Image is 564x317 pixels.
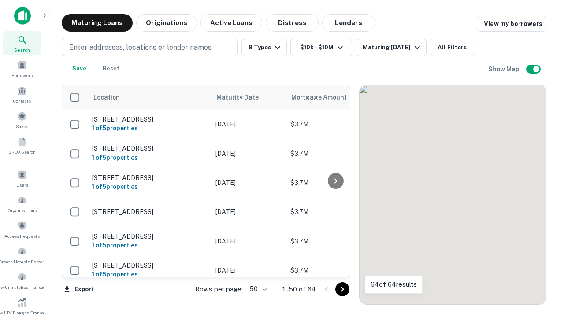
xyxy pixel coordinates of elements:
[282,284,316,295] p: 1–50 of 64
[3,243,41,267] a: Create Notable Person
[92,153,207,162] h6: 1 of 5 properties
[136,14,197,32] button: Originations
[14,46,30,53] span: Search
[477,16,546,32] a: View my borrowers
[290,149,378,158] p: $3.7M
[266,14,319,32] button: Distress
[335,282,349,296] button: Go to next page
[290,236,378,246] p: $3.7M
[215,149,282,158] p: [DATE]
[92,240,207,250] h6: 1 of 5 properties
[16,123,29,130] span: Saved
[290,119,378,129] p: $3.7M
[62,39,238,56] button: Enter addresses, locations or lender names
[92,208,207,216] p: [STREET_ADDRESS]
[371,279,417,290] p: 64 of 64 results
[3,82,41,106] a: Contacts
[92,262,207,269] p: [STREET_ADDRESS]
[97,60,125,77] button: Reset
[488,64,521,74] h6: Show Map
[246,283,268,295] div: 50
[92,123,207,133] h6: 1 of 5 properties
[14,7,31,25] img: capitalize-icon.png
[62,283,96,296] button: Export
[322,14,375,32] button: Lenders
[8,207,37,214] span: Organizations
[216,92,270,103] span: Maturity Date
[4,232,40,240] span: Access Requests
[430,39,474,56] button: All Filters
[13,97,31,104] span: Contacts
[3,166,41,190] a: Users
[3,269,41,292] a: Review Unmatched Transactions
[195,284,243,295] p: Rows per page:
[3,108,41,132] a: Saved
[200,14,262,32] button: Active Loans
[290,265,378,275] p: $3.7M
[3,133,41,157] a: SREO Search
[92,174,207,182] p: [STREET_ADDRESS]
[62,14,133,32] button: Maturing Loans
[286,85,383,110] th: Mortgage Amount
[360,85,546,304] div: 0 0
[356,39,427,56] button: Maturing [DATE]
[8,148,36,155] span: SREO Search
[241,39,287,56] button: 9 Types
[93,92,120,103] span: Location
[291,92,358,103] span: Mortgage Amount
[92,115,207,123] p: [STREET_ADDRESS]
[290,39,352,56] button: $10k - $10M
[16,181,28,188] span: Users
[215,119,282,129] p: [DATE]
[92,182,207,192] h6: 1 of 5 properties
[3,217,41,241] a: Access Requests
[520,218,564,261] iframe: Chat Widget
[88,85,211,110] th: Location
[3,57,41,81] a: Borrowers
[215,178,282,188] p: [DATE]
[3,31,41,55] a: Search
[65,60,93,77] button: Save your search to get updates of matches that match your search criteria.
[92,232,207,240] p: [STREET_ADDRESS]
[290,207,378,217] p: $3.7M
[215,265,282,275] p: [DATE]
[363,42,423,53] div: Maturing [DATE]
[92,144,207,152] p: [STREET_ADDRESS]
[215,207,282,217] p: [DATE]
[215,236,282,246] p: [DATE]
[3,192,41,216] a: Organizations
[290,178,378,188] p: $3.7M
[92,269,207,279] h6: 1 of 5 properties
[211,85,286,110] th: Maturity Date
[69,42,211,53] p: Enter addresses, locations or lender names
[11,72,33,79] span: Borrowers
